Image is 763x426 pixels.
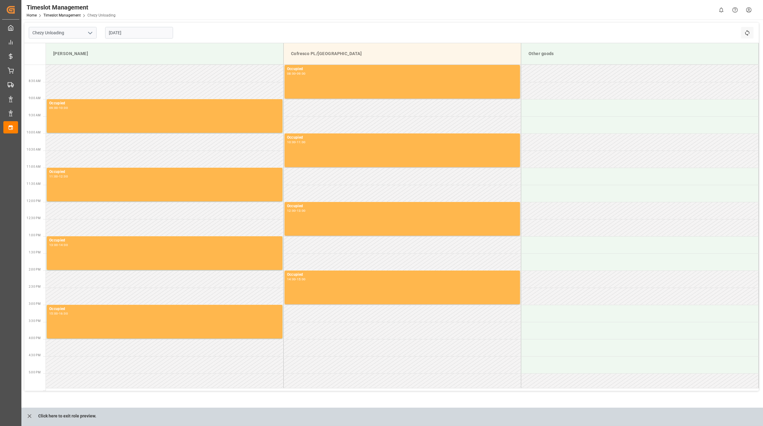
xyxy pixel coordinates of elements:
[51,48,278,59] div: [PERSON_NAME]
[287,66,518,72] div: Occupied
[49,175,58,178] div: 11:00
[297,209,306,212] div: 13:00
[38,410,96,422] p: Click here to exit role preview.
[296,278,297,281] div: -
[297,141,306,144] div: 11:00
[714,3,728,17] button: show 0 new notifications
[287,278,296,281] div: 14:00
[105,27,173,39] input: DD.MM.YYYY
[59,244,68,246] div: 14:00
[289,48,516,59] div: Cofresco PL/[GEOGRAPHIC_DATA]
[29,319,41,323] span: 3:30 PM
[29,251,41,254] span: 1:30 PM
[27,131,41,134] span: 10:00 AM
[49,106,58,109] div: 09:00
[23,410,36,422] button: close role preview
[27,13,37,17] a: Home
[29,353,41,357] span: 4:30 PM
[287,272,518,278] div: Occupied
[29,79,41,83] span: 8:30 AM
[27,3,116,12] div: Timeslot Management
[58,312,59,315] div: -
[29,234,41,237] span: 1:00 PM
[287,203,518,209] div: Occupied
[49,100,280,106] div: Occupied
[27,199,41,203] span: 12:00 PM
[49,237,280,244] div: Occupied
[287,135,518,141] div: Occupied
[297,72,306,75] div: 09:00
[29,96,41,100] span: 9:00 AM
[297,278,306,281] div: 15:00
[49,306,280,312] div: Occupied
[58,106,59,109] div: -
[296,209,297,212] div: -
[287,141,296,144] div: 10:00
[29,268,41,271] span: 2:00 PM
[59,106,68,109] div: 10:00
[29,302,41,305] span: 3:00 PM
[296,72,297,75] div: -
[29,27,97,39] input: Type to search/select
[58,244,59,246] div: -
[29,371,41,374] span: 5:00 PM
[49,169,280,175] div: Occupied
[287,72,296,75] div: 08:00
[29,285,41,288] span: 2:30 PM
[526,48,754,59] div: Other goods
[58,175,59,178] div: -
[27,182,41,185] span: 11:30 AM
[287,209,296,212] div: 12:00
[59,175,68,178] div: 12:00
[85,28,94,38] button: open menu
[296,141,297,144] div: -
[49,244,58,246] div: 13:00
[59,312,68,315] div: 16:00
[27,216,41,220] span: 12:30 PM
[43,13,81,17] a: Timeslot Management
[49,312,58,315] div: 15:00
[728,3,742,17] button: Help Center
[29,336,41,340] span: 4:00 PM
[27,148,41,151] span: 10:30 AM
[27,165,41,168] span: 11:00 AM
[29,114,41,117] span: 9:30 AM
